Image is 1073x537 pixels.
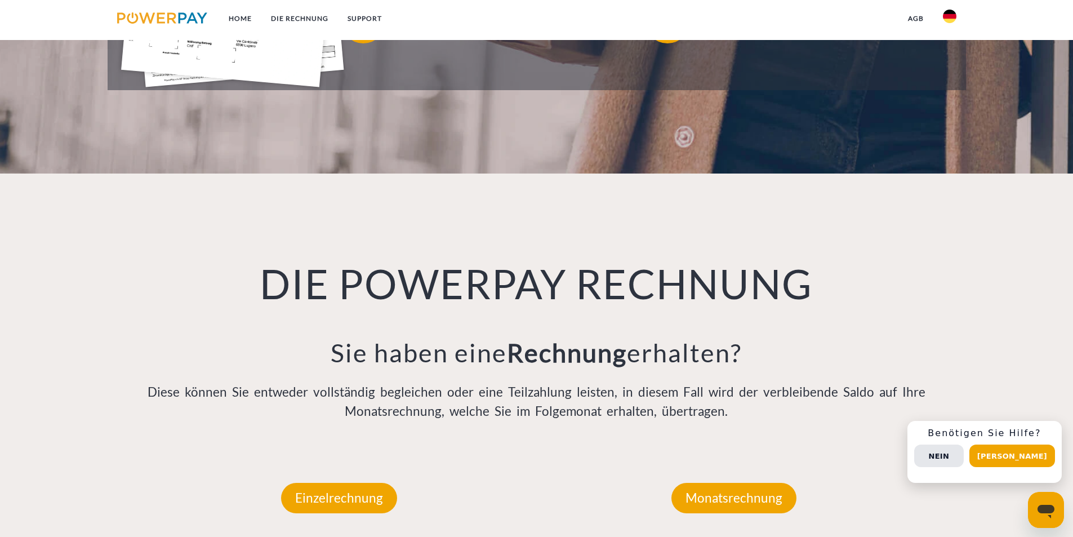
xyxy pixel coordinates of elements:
button: [PERSON_NAME] [969,445,1055,467]
a: SUPPORT [338,8,391,29]
a: agb [898,8,933,29]
h1: DIE POWERPAY RECHNUNG [142,258,932,309]
button: Nein [914,445,964,467]
h3: Benötigen Sie Hilfe? [914,428,1055,439]
p: Monatsrechnung [671,483,796,513]
img: de [943,10,956,23]
img: logo-powerpay.svg [117,12,208,24]
iframe: Schaltfläche zum Öffnen des Messaging-Fensters [1028,492,1064,528]
p: Diese können Sie entweder vollständig begleichen oder eine Teilzahlung leisten, in diesem Fall wi... [142,383,932,421]
p: Einzelrechnung [281,483,397,513]
b: Rechnung [507,338,627,368]
h3: Sie haben eine erhalten? [142,337,932,369]
a: DIE RECHNUNG [261,8,338,29]
a: Home [219,8,261,29]
div: Schnellhilfe [907,421,1062,483]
